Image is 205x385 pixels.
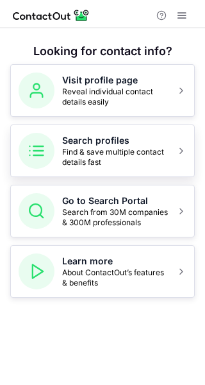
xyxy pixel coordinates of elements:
[10,185,195,237] button: Go to Search PortalSearch from 30M companies & 300M professionals
[19,73,54,108] img: Visit profile page
[10,124,195,177] button: Search profilesFind & save multiple contact details fast
[62,194,168,207] h5: Go to Search Portal
[62,74,168,87] h5: Visit profile page
[62,134,168,147] h5: Search profiles
[62,147,168,167] span: Find & save multiple contact details fast
[10,245,195,298] button: Learn moreAbout ContactOut’s features & benefits
[62,255,168,268] h5: Learn more
[19,133,54,169] img: Search profiles
[62,268,168,288] span: About ContactOut’s features & benefits
[62,207,168,228] span: Search from 30M companies & 300M professionals
[19,253,54,289] img: Learn more
[62,87,168,107] span: Reveal individual contact details easily
[13,8,90,23] img: ContactOut v5.3.10
[10,64,195,117] button: Visit profile pageReveal individual contact details easily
